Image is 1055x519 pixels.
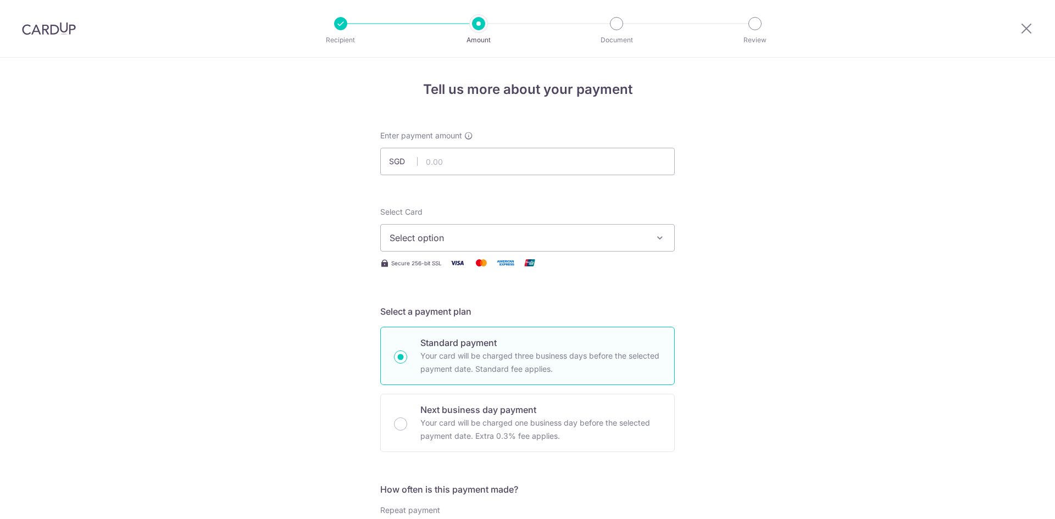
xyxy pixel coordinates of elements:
[420,416,661,443] p: Your card will be charged one business day before the selected payment date. Extra 0.3% fee applies.
[470,256,492,270] img: Mastercard
[576,35,657,46] p: Document
[985,486,1044,514] iframe: Opens a widget where you can find more information
[495,256,517,270] img: American Express
[380,505,440,516] label: Repeat payment
[380,80,675,99] h4: Tell us more about your payment
[380,483,675,496] h5: How often is this payment made?
[380,224,675,252] button: Select option
[380,148,675,175] input: 0.00
[380,207,423,216] span: translation missing: en.payables.payment_networks.credit_card.summary.labels.select_card
[438,35,519,46] p: Amount
[420,349,661,376] p: Your card will be charged three business days before the selected payment date. Standard fee appl...
[420,336,661,349] p: Standard payment
[420,403,661,416] p: Next business day payment
[519,256,541,270] img: Union Pay
[380,130,462,141] span: Enter payment amount
[390,231,646,244] span: Select option
[300,35,381,46] p: Recipient
[714,35,796,46] p: Review
[389,156,418,167] span: SGD
[391,259,442,267] span: Secure 256-bit SSL
[446,256,468,270] img: Visa
[380,305,675,318] h5: Select a payment plan
[22,22,76,35] img: CardUp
